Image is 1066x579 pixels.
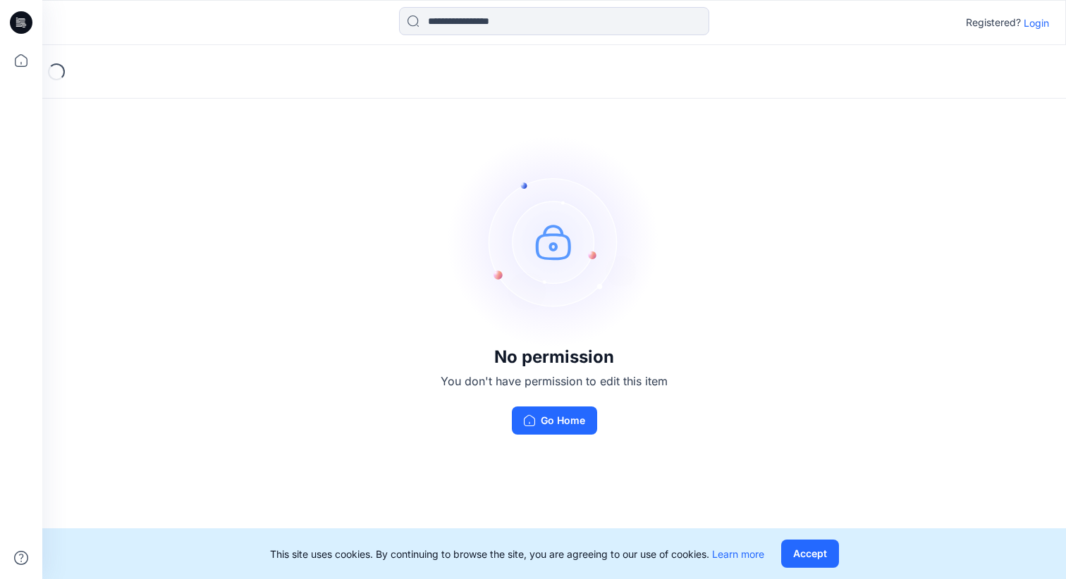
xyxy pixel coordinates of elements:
button: Go Home [512,406,597,435]
a: Learn more [712,548,764,560]
p: Login [1024,15,1049,30]
button: Accept [781,540,839,568]
h3: No permission [441,347,668,367]
img: no-perm.svg [448,136,660,347]
p: Registered? [966,14,1021,31]
p: This site uses cookies. By continuing to browse the site, you are agreeing to our use of cookies. [270,547,764,561]
p: You don't have permission to edit this item [441,373,668,390]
